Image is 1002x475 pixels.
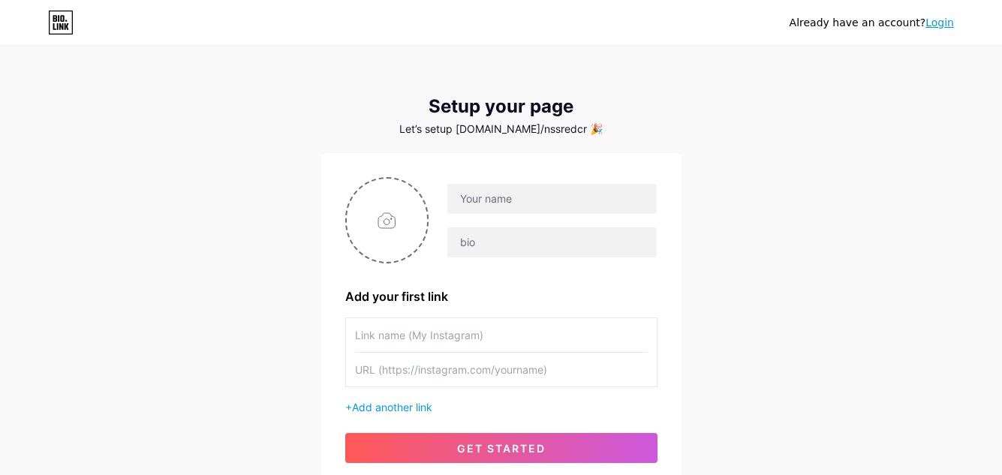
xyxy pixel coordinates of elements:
[321,96,682,117] div: Setup your page
[355,318,648,352] input: Link name (My Instagram)
[447,184,656,214] input: Your name
[345,399,657,415] div: +
[345,433,657,463] button: get started
[457,442,546,455] span: get started
[925,17,954,29] a: Login
[790,15,954,31] div: Already have an account?
[447,227,656,257] input: bio
[355,353,648,386] input: URL (https://instagram.com/yourname)
[352,401,432,413] span: Add another link
[345,287,657,305] div: Add your first link
[321,123,682,135] div: Let’s setup [DOMAIN_NAME]/nssredcr 🎉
